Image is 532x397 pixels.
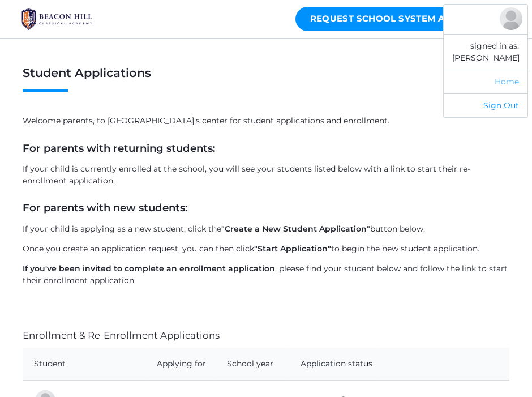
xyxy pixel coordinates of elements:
[254,244,331,254] strong: "Start Application"
[444,34,527,70] li: signed in as: [PERSON_NAME]
[23,348,145,381] th: Student
[444,93,527,117] a: Sign Out
[23,163,509,187] p: If your child is currently enrolled at the school, you will see your students listed below with a...
[23,263,275,274] strong: If you've been invited to complete an enrollment application
[23,115,509,127] p: Welcome parents, to [GEOGRAPHIC_DATA]'s center for student applications and enrollment.
[14,5,99,33] img: BHCALogos-05-308ed15e86a5a0abce9b8dd61676a3503ac9727e845dece92d48e8588c001991.png
[23,263,509,287] p: , please find your student below and follow the link to start their enrollment application.
[444,70,527,93] a: Home
[23,223,509,235] p: If your child is applying as a new student, click the button below.
[289,348,380,381] th: Application status
[216,348,290,381] th: School year
[23,201,187,214] strong: For parents with new students:
[23,243,509,255] p: Once you create an application request, you can then click to begin the new student application.
[23,66,509,92] h1: Student Applications
[500,7,522,30] div: Julia Dahlstrom
[295,7,490,31] a: Request School System Access
[145,348,216,381] th: Applying for
[23,142,215,155] strong: For parents with returning students:
[221,224,370,234] strong: "Create a New Student Application"
[23,330,509,340] h4: Enrollment & Re-Enrollment Applications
